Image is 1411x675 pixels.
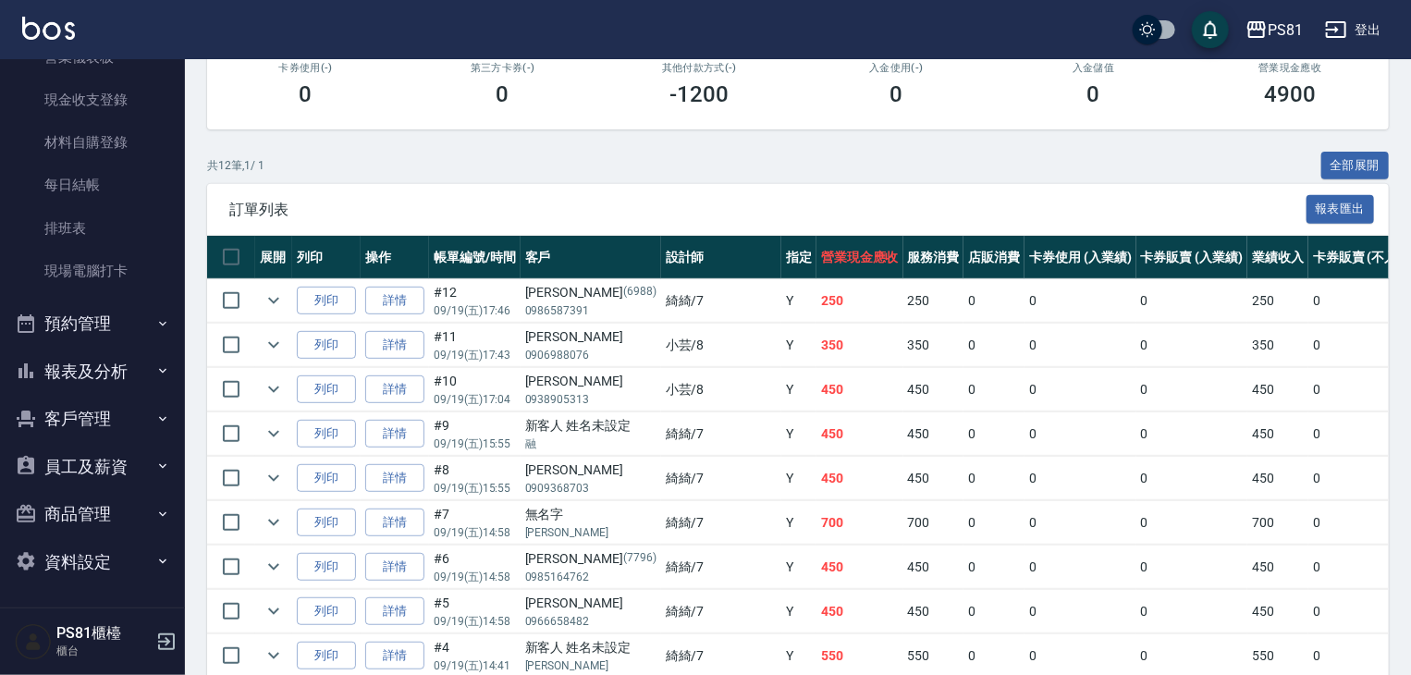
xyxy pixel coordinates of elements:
[260,331,288,359] button: expand row
[781,412,816,456] td: Y
[1307,200,1375,217] a: 報表匯出
[623,62,776,74] h2: 其他付款方式(-)
[963,236,1025,279] th: 店販消費
[292,236,361,279] th: 列印
[297,509,356,537] button: 列印
[816,546,903,589] td: 450
[781,324,816,367] td: Y
[497,81,509,107] h3: 0
[1136,501,1248,545] td: 0
[963,412,1025,456] td: 0
[434,302,516,319] p: 09/19 (五) 17:46
[429,590,521,633] td: #5
[1025,236,1136,279] th: 卡券使用 (入業績)
[1136,546,1248,589] td: 0
[525,505,656,524] div: 無名字
[365,464,424,493] a: 詳情
[297,420,356,448] button: 列印
[365,287,424,315] a: 詳情
[434,480,516,497] p: 09/19 (五) 15:55
[781,279,816,323] td: Y
[816,324,903,367] td: 350
[525,416,656,436] div: 新客人 姓名未設定
[1136,324,1248,367] td: 0
[661,324,781,367] td: 小芸 /8
[525,372,656,391] div: [PERSON_NAME]
[963,590,1025,633] td: 0
[525,460,656,480] div: [PERSON_NAME]
[1307,195,1375,224] button: 報表匯出
[7,79,178,121] a: 現金收支登錄
[903,279,964,323] td: 250
[525,594,656,613] div: [PERSON_NAME]
[1025,546,1136,589] td: 0
[781,501,816,545] td: Y
[525,391,656,408] p: 0938905313
[260,553,288,581] button: expand row
[260,597,288,625] button: expand row
[7,538,178,586] button: 資料設定
[1136,279,1248,323] td: 0
[260,464,288,492] button: expand row
[429,324,521,367] td: #11
[434,657,516,674] p: 09/19 (五) 14:41
[661,501,781,545] td: 綺綺 /7
[1087,81,1100,107] h3: 0
[1136,368,1248,411] td: 0
[661,457,781,500] td: 綺綺 /7
[365,642,424,670] a: 詳情
[434,524,516,541] p: 09/19 (五) 14:58
[816,412,903,456] td: 450
[1025,501,1136,545] td: 0
[1025,279,1136,323] td: 0
[300,81,313,107] h3: 0
[434,613,516,630] p: 09/19 (五) 14:58
[297,642,356,670] button: 列印
[525,327,656,347] div: [PERSON_NAME]
[1247,546,1308,589] td: 450
[426,62,579,74] h2: 第三方卡券(-)
[297,287,356,315] button: 列印
[903,324,964,367] td: 350
[7,395,178,443] button: 客戶管理
[1025,590,1136,633] td: 0
[903,546,964,589] td: 450
[525,613,656,630] p: 0966658482
[7,490,178,538] button: 商品管理
[525,638,656,657] div: 新客人 姓名未設定
[816,236,903,279] th: 營業現金應收
[1214,62,1367,74] h2: 營業現金應收
[1192,11,1229,48] button: save
[525,549,656,569] div: [PERSON_NAME]
[7,250,178,292] a: 現場電腦打卡
[297,597,356,626] button: 列印
[1238,11,1310,49] button: PS81
[670,81,730,107] h3: -1200
[963,324,1025,367] td: 0
[623,283,656,302] p: (6988)
[429,501,521,545] td: #7
[816,279,903,323] td: 250
[56,624,151,643] h5: PS81櫃檯
[661,279,781,323] td: 綺綺 /7
[1247,590,1308,633] td: 450
[525,657,656,674] p: [PERSON_NAME]
[365,509,424,537] a: 詳情
[260,287,288,314] button: expand row
[963,457,1025,500] td: 0
[429,368,521,411] td: #10
[963,279,1025,323] td: 0
[1025,368,1136,411] td: 0
[365,553,424,582] a: 詳情
[7,164,178,206] a: 每日結帳
[781,236,816,279] th: 指定
[56,643,151,659] p: 櫃台
[525,569,656,585] p: 0985164762
[1025,457,1136,500] td: 0
[1247,324,1308,367] td: 350
[903,457,964,500] td: 450
[260,420,288,448] button: expand row
[297,331,356,360] button: 列印
[7,121,178,164] a: 材料自購登錄
[781,457,816,500] td: Y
